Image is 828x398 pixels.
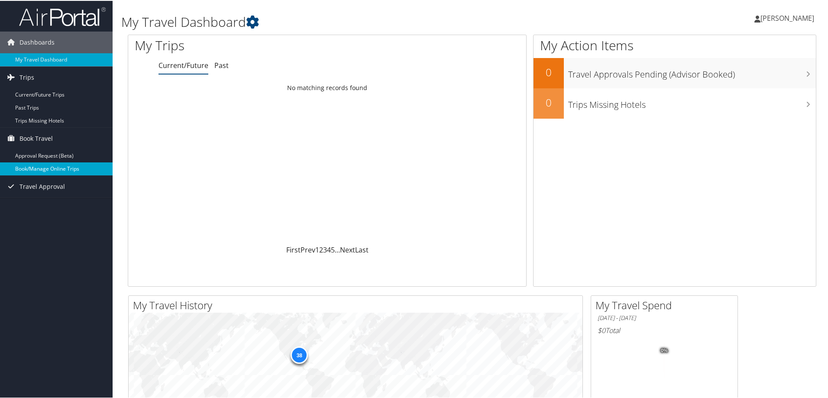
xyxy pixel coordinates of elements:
[760,13,814,22] span: [PERSON_NAME]
[534,57,816,87] a: 0Travel Approvals Pending (Advisor Booked)
[291,346,308,363] div: 38
[568,63,816,80] h3: Travel Approvals Pending (Advisor Booked)
[19,6,106,26] img: airportal-logo.png
[214,60,229,69] a: Past
[534,64,564,79] h2: 0
[534,36,816,54] h1: My Action Items
[19,66,34,87] span: Trips
[323,244,327,254] a: 3
[568,94,816,110] h3: Trips Missing Hotels
[340,244,355,254] a: Next
[301,244,315,254] a: Prev
[595,297,737,312] h2: My Travel Spend
[319,244,323,254] a: 2
[355,244,369,254] a: Last
[598,325,731,334] h6: Total
[135,36,354,54] h1: My Trips
[19,175,65,197] span: Travel Approval
[133,297,582,312] h2: My Travel History
[331,244,335,254] a: 5
[19,127,53,149] span: Book Travel
[121,12,589,30] h1: My Travel Dashboard
[19,31,55,52] span: Dashboards
[286,244,301,254] a: First
[598,313,731,321] h6: [DATE] - [DATE]
[327,244,331,254] a: 4
[534,87,816,118] a: 0Trips Missing Hotels
[534,94,564,109] h2: 0
[335,244,340,254] span: …
[661,347,668,353] tspan: 0%
[754,4,823,30] a: [PERSON_NAME]
[315,244,319,254] a: 1
[128,79,526,95] td: No matching records found
[158,60,208,69] a: Current/Future
[598,325,605,334] span: $0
